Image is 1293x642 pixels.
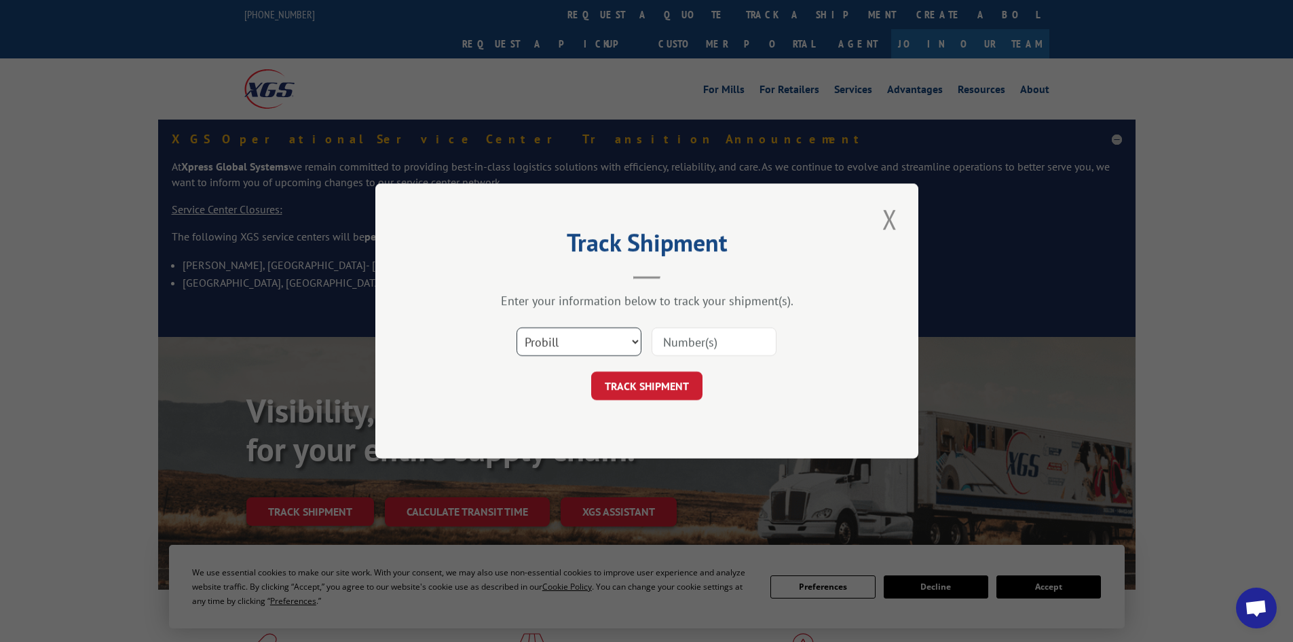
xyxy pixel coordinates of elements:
div: Enter your information below to track your shipment(s). [443,293,850,308]
button: TRACK SHIPMENT [591,372,702,400]
a: Open chat [1236,588,1277,628]
h2: Track Shipment [443,233,850,259]
input: Number(s) [652,327,776,356]
button: Close modal [878,200,901,238]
